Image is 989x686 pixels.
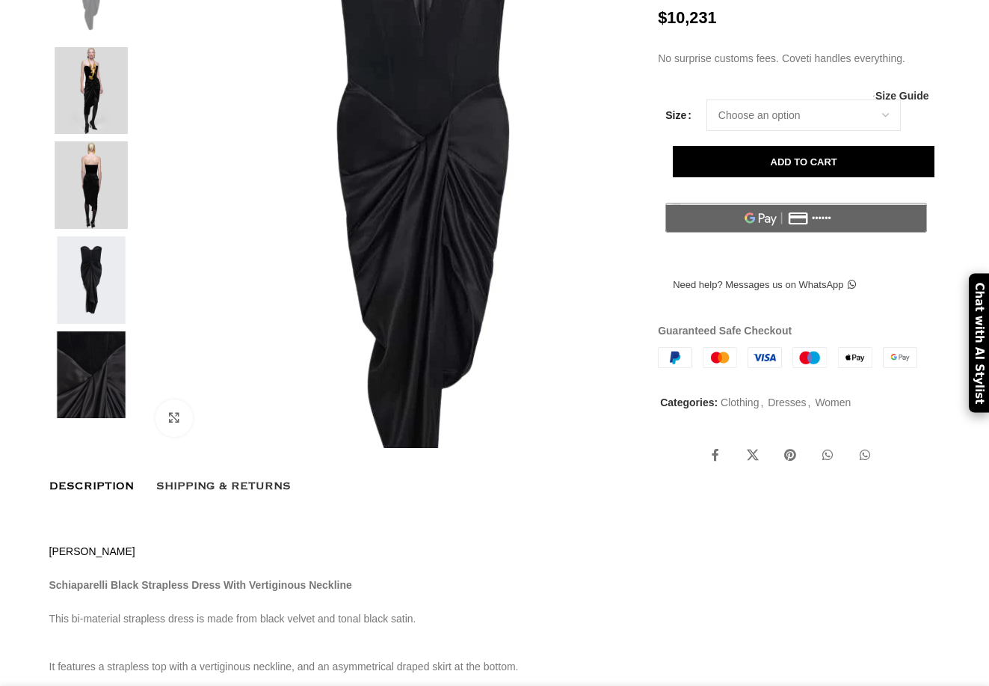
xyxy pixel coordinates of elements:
[658,50,940,67] p: No surprise customs fees. Coveti handles everything.
[815,396,851,408] a: Women
[156,471,291,502] a: Shipping & Returns
[850,441,880,471] a: WhatsApp social link
[673,146,934,177] button: Add to cart
[658,8,667,27] span: $
[49,471,134,502] a: Description
[660,396,718,408] span: Categories:
[812,213,831,224] text: ••••••
[768,396,806,408] a: Dresses
[808,394,811,411] span: ,
[813,441,842,471] a: WhatsApp social link
[665,107,691,123] label: Size
[46,141,137,229] img: Schiaparelli gown
[760,394,763,411] span: ,
[156,478,291,494] span: Shipping & Returns
[662,240,930,242] iframe: Secure payment input frame
[46,236,137,324] img: Schiaparelli designer
[665,203,927,233] button: Pay with GPay
[46,47,137,135] img: Schiaparelli dress
[775,441,805,471] a: Pinterest social link
[49,545,135,557] a: [PERSON_NAME]
[49,579,352,591] strong: Schiaparelli Black Strapless Dress With Vertiginous Neckline
[658,269,870,300] a: Need help? Messages us on WhatsApp
[658,325,792,337] strong: Guaranteed Safe Checkout
[721,396,759,408] a: Clothing
[49,478,134,494] span: Description
[658,347,917,368] img: guaranteed-safe-checkout-bordered.j
[700,441,730,471] a: Facebook social link
[658,8,716,27] bdi: 10,231
[738,441,768,471] a: X social link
